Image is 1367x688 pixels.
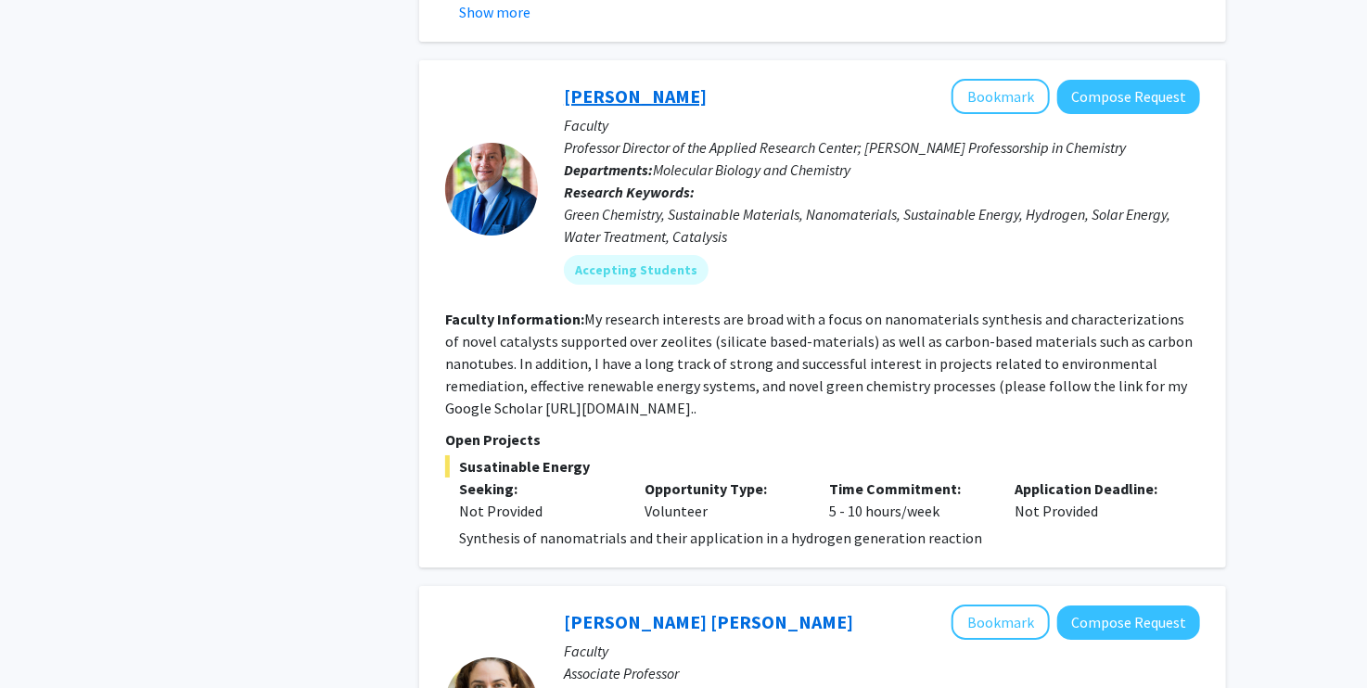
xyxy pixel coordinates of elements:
p: Time Commitment: [830,478,988,500]
div: Green Chemistry, Sustainable Materials, Nanomaterials, Sustainable Energy, Hydrogen, Solar Energy... [564,203,1200,248]
div: Not Provided [459,500,617,522]
b: Research Keywords: [564,183,695,201]
div: 5 - 10 hours/week [816,478,1002,522]
p: Opportunity Type: [645,478,802,500]
p: Faculty [564,114,1200,136]
button: Compose Request to Tarek Abdel-Fattah [1057,80,1200,114]
button: Add Janet Steven to Bookmarks [952,605,1050,640]
fg-read-more: My research interests are broad with a focus on nanomaterials synthesis and characterizations of ... [445,310,1193,417]
button: Show more [459,1,530,23]
b: Departments: [564,160,653,179]
mat-chip: Accepting Students [564,255,709,285]
button: Compose Request to Janet Steven [1057,605,1200,640]
button: Add Tarek Abdel-Fattah to Bookmarks [952,79,1050,114]
span: Susatinable Energy [445,455,1200,478]
p: Open Projects [445,428,1200,451]
a: [PERSON_NAME] [PERSON_NAME] [564,610,853,633]
iframe: Chat [14,605,79,674]
div: Not Provided [1001,478,1186,522]
p: Seeking: [459,478,617,500]
a: [PERSON_NAME] [564,84,707,108]
p: Faculty [564,640,1200,662]
p: Synthesis of nanomatrials and their application in a hydrogen generation reaction [459,527,1200,549]
b: Faculty Information: [445,310,584,328]
p: Application Deadline: [1015,478,1172,500]
div: Volunteer [631,478,816,522]
p: Professor Director of the Applied Research Center; [PERSON_NAME] Professorship in Chemistry [564,136,1200,159]
p: Associate Professor [564,662,1200,684]
span: Molecular Biology and Chemistry [653,160,850,179]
